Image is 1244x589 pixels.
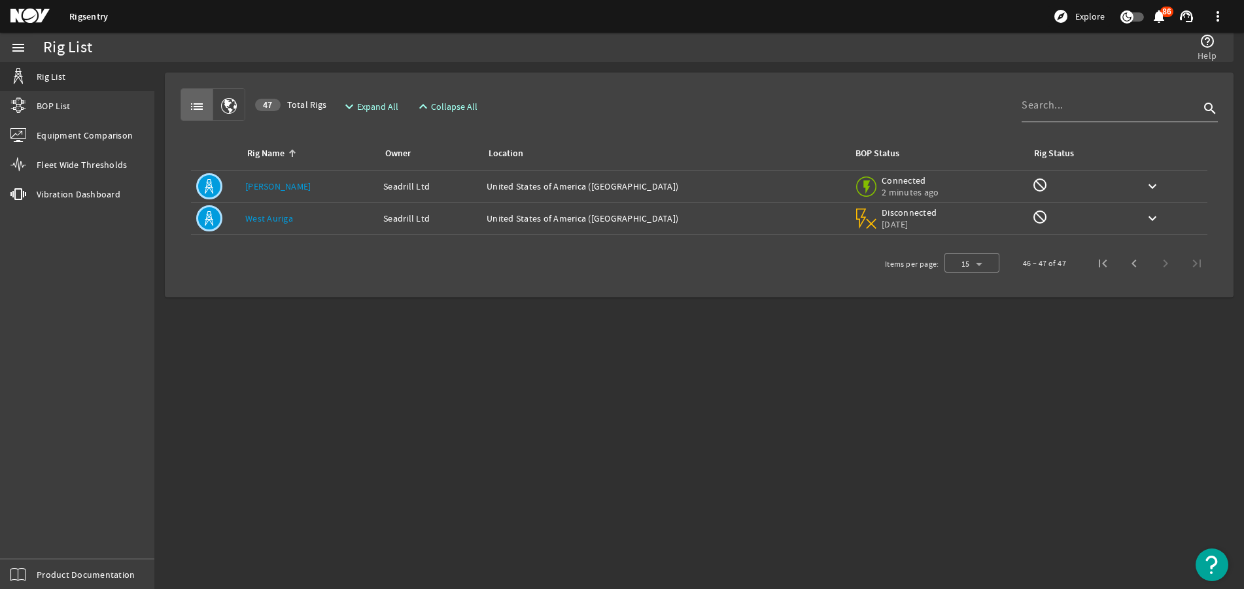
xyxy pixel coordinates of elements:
span: Collapse All [431,100,477,113]
mat-icon: list [189,99,205,114]
mat-icon: expand_less [415,99,426,114]
div: 47 [255,99,281,111]
mat-icon: expand_more [341,99,352,114]
span: 2 minutes ago [882,186,939,198]
i: search [1202,101,1218,116]
div: Location [487,146,838,161]
button: Previous page [1118,248,1150,279]
mat-icon: support_agent [1179,8,1194,24]
mat-icon: Rig Monitoring not available for this rig [1032,209,1048,225]
mat-icon: keyboard_arrow_down [1145,210,1160,226]
div: Seadrill Ltd [383,180,476,193]
button: more_vert [1202,1,1234,32]
mat-icon: explore [1053,8,1069,24]
div: Rig Name [245,146,368,161]
button: Collapse All [410,95,483,118]
button: Explore [1048,6,1110,27]
button: First page [1087,248,1118,279]
mat-icon: help_outline [1200,33,1215,49]
a: [PERSON_NAME] [245,180,311,192]
span: Help [1198,49,1217,62]
input: Search... [1022,97,1200,113]
mat-icon: vibration [10,186,26,202]
span: Disconnected [882,207,937,218]
div: United States of America ([GEOGRAPHIC_DATA]) [487,212,843,225]
div: BOP Status [855,146,899,161]
span: Equipment Comparison [37,129,133,142]
span: Explore [1075,10,1105,23]
span: BOP List [37,99,70,112]
mat-icon: notifications [1151,8,1167,24]
span: Expand All [357,100,398,113]
div: Rig List [43,41,92,54]
div: Rig Status [1034,146,1074,161]
div: Items per page: [885,258,939,271]
span: Product Documentation [37,568,135,581]
span: Vibration Dashboard [37,188,120,201]
mat-icon: Rig Monitoring not available for this rig [1032,177,1048,193]
button: Expand All [336,95,404,118]
span: Rig List [37,70,65,83]
span: [DATE] [882,218,937,230]
mat-icon: menu [10,40,26,56]
mat-icon: keyboard_arrow_down [1145,178,1160,194]
button: 86 [1152,10,1166,24]
a: West Auriga [245,212,293,224]
div: Location [489,146,523,161]
div: 46 – 47 of 47 [1023,257,1066,270]
div: Rig Name [247,146,285,161]
button: Open Resource Center [1196,548,1228,581]
span: Fleet Wide Thresholds [37,158,127,171]
span: Total Rigs [255,98,326,111]
a: Rigsentry [69,10,108,23]
div: Owner [385,146,411,161]
span: Connected [882,175,939,186]
div: Owner [383,146,471,161]
div: United States of America ([GEOGRAPHIC_DATA]) [487,180,843,193]
div: Seadrill Ltd [383,212,476,225]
